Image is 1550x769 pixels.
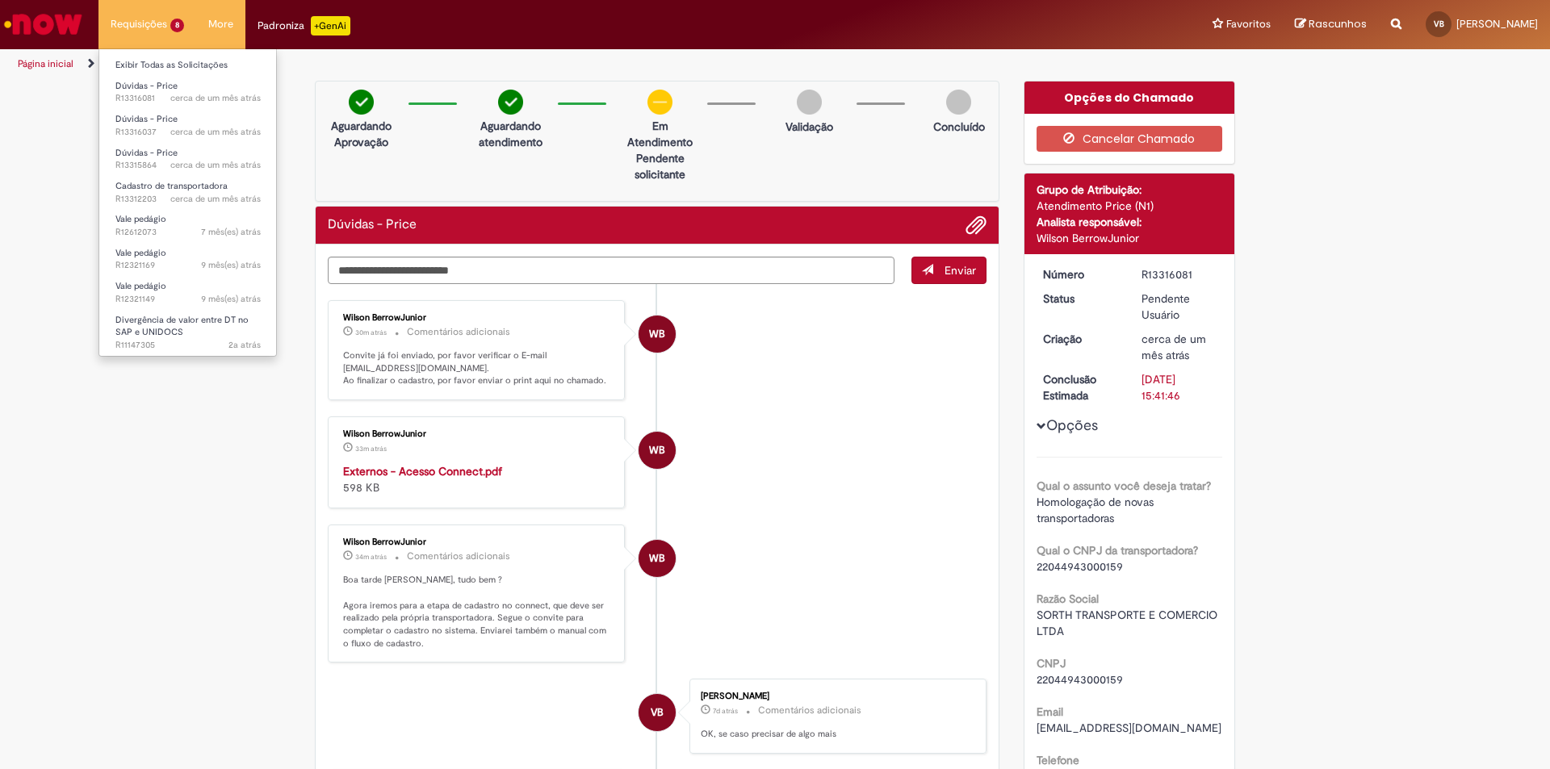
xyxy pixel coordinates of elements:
[1456,17,1538,31] span: [PERSON_NAME]
[639,694,676,731] div: VICTOR BRAGA
[1142,266,1217,282] div: R13316081
[945,263,976,278] span: Enviar
[407,550,510,563] small: Comentários adicionais
[115,247,166,259] span: Vale pedágio
[1031,266,1130,282] dt: Número
[621,150,699,182] p: Pendente solicitante
[498,90,523,115] img: check-circle-green.png
[639,432,676,469] div: Wilson BerrowJunior
[343,349,612,387] p: Convite já foi enviado, por favor verificar o E-mail [EMAIL_ADDRESS][DOMAIN_NAME]. Ao finalizar o...
[115,339,261,352] span: R11147305
[18,57,73,70] a: Página inicial
[228,339,261,351] span: 2a atrás
[1142,371,1217,403] div: [DATE] 15:41:46
[1037,126,1223,152] button: Cancelar Chamado
[471,118,550,150] p: Aguardando atendimento
[228,339,261,351] time: 22/02/2024 15:40:53
[99,211,277,240] a: Aberto R12612073 : Vale pedágio
[343,537,612,547] div: Wilson BerrowJunior
[99,311,277,346] a: Aberto R11147305 : Divergência de valor entre DT no SAP e UNIDOCS
[1037,214,1223,230] div: Analista responsável:
[115,80,178,92] span: Dúvidas - Price
[1037,495,1157,525] span: Homologação de novas transportadoras
[1037,721,1221,735] span: [EMAIL_ADDRESS][DOMAIN_NAME]
[639,540,676,577] div: Wilson BerrowJunior
[201,259,261,271] span: 9 mês(es) atrás
[911,257,987,284] button: Enviar
[98,48,277,357] ul: Requisições
[1037,704,1063,719] b: Email
[639,316,676,353] div: Wilson BerrowJunior
[99,111,277,140] a: Aberto R13316037 : Dúvidas - Price
[343,463,612,495] div: 598 KB
[758,704,861,717] small: Comentários adicionais
[933,119,985,135] p: Concluído
[343,313,612,323] div: Wilson BerrowJunior
[407,325,510,339] small: Comentários adicionais
[343,429,612,439] div: Wilson BerrowJunior
[1309,16,1367,31] span: Rascunhos
[649,431,665,470] span: WB
[201,226,261,238] span: 7 mês(es) atrás
[1037,479,1211,493] b: Qual o assunto você deseja tratar?
[2,8,85,40] img: ServiceNow
[328,218,417,232] h2: Dúvidas - Price Histórico de tíquete
[170,126,261,138] span: cerca de um mês atrás
[115,259,261,272] span: R12321169
[651,693,664,732] span: VB
[115,293,261,306] span: R12321149
[1226,16,1271,32] span: Favoritos
[1142,332,1206,362] span: cerca de um mês atrás
[355,444,387,453] time: 28/08/2025 13:25:18
[647,90,672,115] img: circle-minus.png
[208,16,233,32] span: More
[99,178,277,207] a: Aberto R13312203 : Cadastro de transportadora
[115,226,261,239] span: R12612073
[170,159,261,171] span: cerca de um mês atrás
[99,144,277,174] a: Aberto R13315864 : Dúvidas - Price
[343,574,612,650] p: Boa tarde [PERSON_NAME], tudo bem ? Agora iremos para a etapa de cadastro no connect, que deve se...
[1031,290,1130,307] dt: Status
[99,56,277,74] a: Exibir Todas as Solicitações
[355,328,387,337] span: 30m atrás
[1037,608,1221,638] span: SORTH TRANSPORTE E COMERCIO LTDA
[12,49,1021,79] ul: Trilhas de página
[343,464,502,479] a: Externos - Acesso Connect.pdf
[115,159,261,172] span: R13315864
[170,92,261,104] span: cerca de um mês atrás
[328,257,894,284] textarea: Digite sua mensagem aqui...
[1037,198,1223,214] div: Atendimento Price (N1)
[1037,182,1223,198] div: Grupo de Atribuição:
[201,293,261,305] span: 9 mês(es) atrás
[649,539,665,578] span: WB
[966,215,987,236] button: Adicionar anexos
[322,118,400,150] p: Aguardando Aprovação
[170,193,261,205] span: cerca de um mês atrás
[170,126,261,138] time: 23/07/2025 10:32:46
[1037,591,1099,606] b: Razão Social
[1037,672,1123,687] span: 22044943000159
[1142,290,1217,323] div: Pendente Usuário
[355,552,387,562] time: 28/08/2025 13:25:04
[1142,332,1206,362] time: 23/07/2025 10:41:42
[649,315,665,353] span: WB
[258,16,350,36] div: Padroniza
[170,92,261,104] time: 23/07/2025 10:41:44
[621,118,699,150] p: Em Atendimento
[1037,230,1223,246] div: Wilson BerrowJunior
[701,692,970,701] div: [PERSON_NAME]
[1295,17,1367,32] a: Rascunhos
[311,16,350,36] p: +GenAi
[99,77,277,107] a: Aberto R13316081 : Dúvidas - Price
[99,278,277,307] a: Aberto R12321149 : Vale pedágio
[115,126,261,139] span: R13316037
[115,280,166,292] span: Vale pedágio
[1037,753,1079,767] b: Telefone
[115,92,261,105] span: R13316081
[115,213,166,225] span: Vale pedágio
[1037,656,1066,671] b: CNPJ
[201,259,261,271] time: 26/11/2024 09:45:28
[1031,331,1130,347] dt: Criação
[785,119,833,135] p: Validação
